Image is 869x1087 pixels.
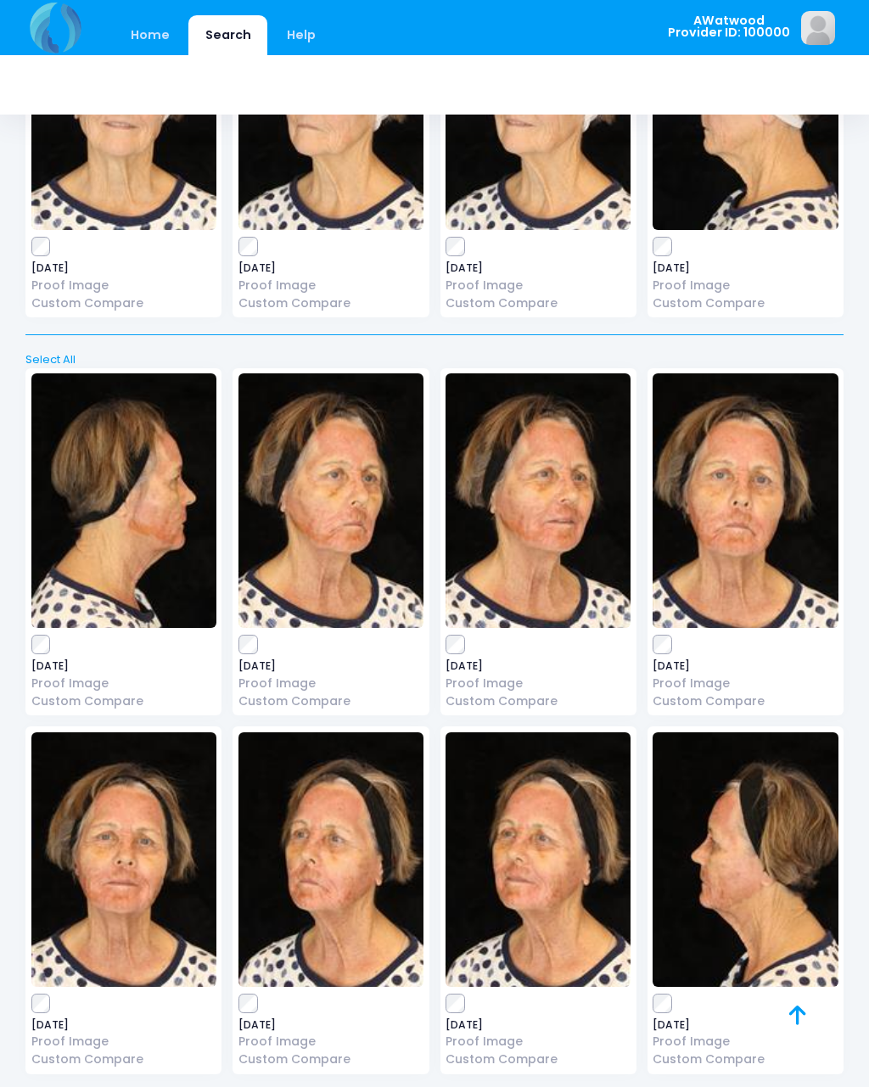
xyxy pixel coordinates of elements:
a: Proof Image [446,675,631,692]
a: Custom Compare [31,692,216,710]
a: Select All [20,351,849,368]
span: AWatwood Provider ID: 100000 [668,14,790,39]
span: [DATE] [653,263,838,273]
a: Proof Image [238,277,423,294]
img: image [801,11,835,45]
span: [DATE] [653,661,838,671]
a: Help [271,15,333,55]
span: [DATE] [238,263,423,273]
span: [DATE] [446,1020,631,1030]
a: Custom Compare [446,692,631,710]
span: [DATE] [238,1020,423,1030]
span: [DATE] [238,661,423,671]
a: Proof Image [446,277,631,294]
a: Custom Compare [446,294,631,312]
img: image [31,732,216,987]
a: Custom Compare [238,294,423,312]
span: [DATE] [31,263,216,273]
a: Proof Image [653,1033,838,1051]
a: Proof Image [31,277,216,294]
img: image [446,373,631,628]
a: Proof Image [238,1033,423,1051]
a: Proof Image [653,277,838,294]
a: Proof Image [653,675,838,692]
img: image [31,373,216,628]
img: image [238,732,423,987]
img: image [653,732,838,987]
a: Custom Compare [31,294,216,312]
img: image [238,373,423,628]
a: Proof Image [31,1033,216,1051]
a: Home [114,15,186,55]
a: Proof Image [446,1033,631,1051]
a: Custom Compare [653,294,838,312]
img: image [653,373,838,628]
a: Custom Compare [653,1051,838,1068]
span: [DATE] [653,1020,838,1030]
a: Custom Compare [238,1051,423,1068]
span: [DATE] [446,263,631,273]
span: [DATE] [31,1020,216,1030]
span: [DATE] [31,661,216,671]
img: image [446,732,631,987]
span: [DATE] [446,661,631,671]
a: Custom Compare [238,692,423,710]
a: Proof Image [238,675,423,692]
a: Search [188,15,267,55]
a: Custom Compare [446,1051,631,1068]
a: Custom Compare [31,1051,216,1068]
a: Custom Compare [653,692,838,710]
a: Proof Image [31,675,216,692]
